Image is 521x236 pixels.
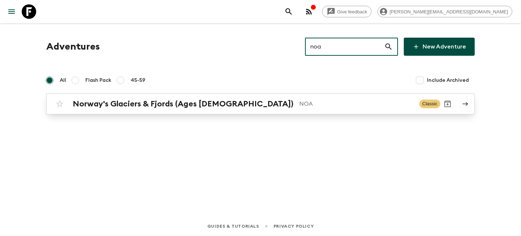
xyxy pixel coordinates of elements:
a: New Adventure [404,38,475,56]
span: Give feedback [333,9,371,14]
button: Archive [440,97,455,111]
a: Norway's Glaciers & Fjords (Ages [DEMOGRAPHIC_DATA])NOAClassicArchive [46,93,475,114]
span: [PERSON_NAME][EMAIL_ADDRESS][DOMAIN_NAME] [386,9,512,14]
a: Privacy Policy [274,222,314,230]
span: 45-59 [131,77,145,84]
a: Give feedback [322,6,372,17]
span: Classic [419,100,440,108]
span: Flash Pack [85,77,111,84]
div: [PERSON_NAME][EMAIL_ADDRESS][DOMAIN_NAME] [377,6,512,17]
h1: Adventures [46,39,100,54]
h2: Norway's Glaciers & Fjords (Ages [DEMOGRAPHIC_DATA]) [73,99,293,109]
input: e.g. AR1, Argentina [305,37,384,57]
button: search adventures [281,4,296,19]
span: All [60,77,66,84]
button: menu [4,4,19,19]
span: Include Archived [427,77,469,84]
p: NOA [299,100,414,108]
a: Guides & Tutorials [207,222,259,230]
